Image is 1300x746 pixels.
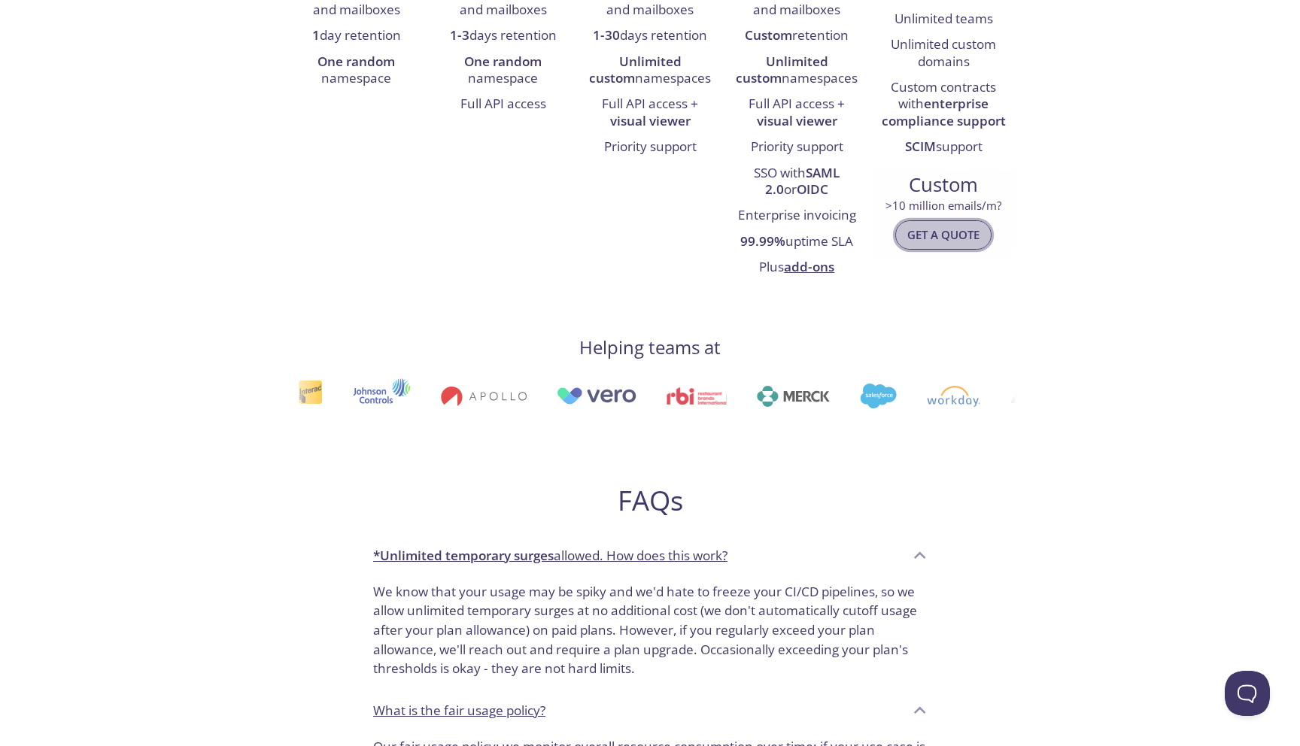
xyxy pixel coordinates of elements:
li: Priority support [588,135,712,160]
li: namespace [294,50,418,92]
a: add-ons [784,258,834,275]
span: > 10 million emails/m? [885,198,1001,213]
p: What is the fair usage policy? [373,701,545,720]
strong: SCIM [905,138,936,155]
li: Full API access [441,92,565,117]
strong: visual viewer [610,112,691,129]
li: Priority support [735,135,859,160]
li: namespaces [588,50,712,92]
li: Full API access + [735,92,859,135]
div: *Unlimited temporary surgesallowed. How does this work? [361,535,939,576]
li: Enterprise invoicing [735,203,859,229]
li: namespace [441,50,565,92]
button: Get a quote [895,220,992,249]
iframe: Help Scout Beacon - Open [1225,671,1270,716]
strong: Custom [745,26,792,44]
strong: Unlimited custom [589,53,682,86]
strong: OIDC [797,180,828,198]
strong: Unlimited custom [736,53,828,86]
img: vero [552,387,632,405]
strong: One random [464,53,542,70]
li: days retention [588,23,712,49]
li: namespaces [735,50,859,92]
li: support [882,135,1006,160]
div: What is the fair usage policy? [361,690,939,731]
strong: One random [317,53,395,70]
img: rbi [662,387,723,405]
h4: Helping teams at [579,335,721,359]
strong: 1-3 [450,26,469,44]
strong: *Unlimited temporary surges [373,547,554,564]
img: workday [922,386,976,407]
p: We know that your usage may be spiky and we'd hate to freeze your CI/CD pipelines, so we allow un... [373,582,927,679]
strong: SAML 2.0 [765,164,840,198]
span: Get a quote [907,225,980,244]
li: days retention [441,23,565,49]
p: allowed. How does this work? [373,546,727,566]
span: Custom [882,172,1005,198]
img: apollo [436,386,522,407]
li: Unlimited teams [882,7,1006,32]
div: *Unlimited temporary surgesallowed. How does this work? [361,576,939,691]
strong: 99.99% [740,232,785,250]
li: Plus [735,255,859,281]
h2: FAQs [361,484,939,517]
strong: visual viewer [757,112,837,129]
li: day retention [294,23,418,49]
strong: 1-30 [593,26,620,44]
li: Unlimited custom domains [882,32,1006,75]
li: Custom contracts with [882,75,1006,135]
img: johnsoncontrols [348,378,406,414]
li: SSO with or [735,161,859,204]
img: salesforce [855,384,891,408]
li: Full API access + [588,92,712,135]
strong: 1 [312,26,320,44]
img: merck [752,386,825,407]
li: uptime SLA [735,229,859,255]
li: retention [735,23,859,49]
strong: enterprise compliance support [882,95,1006,129]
